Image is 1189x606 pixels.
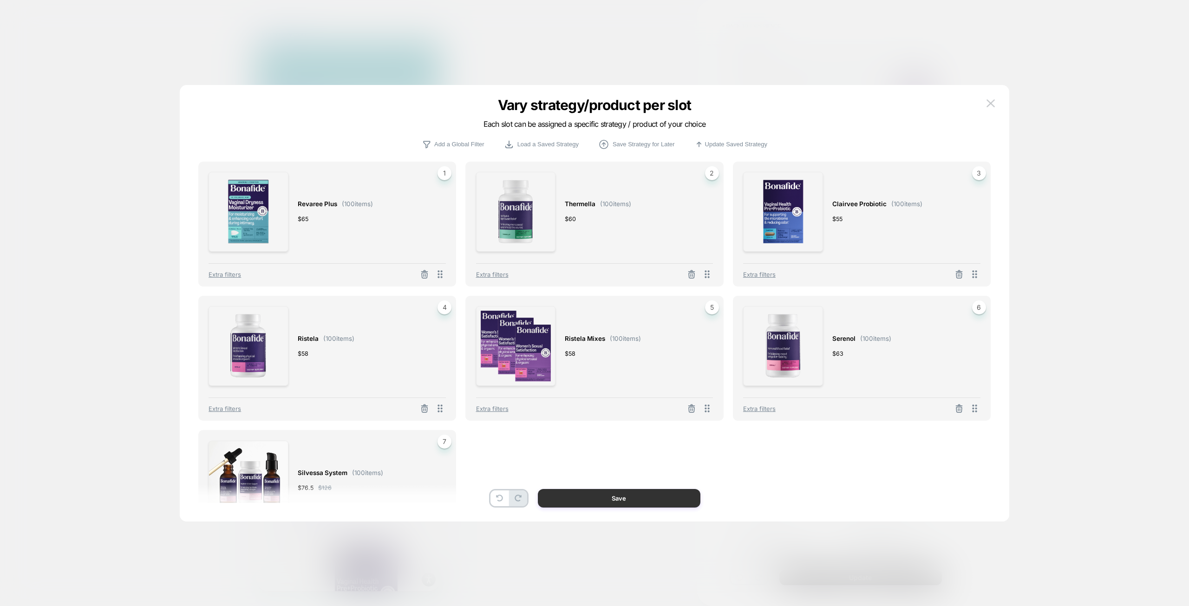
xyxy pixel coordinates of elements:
[37,270,184,280] p: Extra-strength vaginal dryness relief
[891,200,922,208] span: ( 100 items)
[860,335,891,342] span: ( 100 items)
[37,308,176,448] img: Thermella
[19,110,45,119] span: Back
[832,349,843,358] span: $ 63
[743,405,776,412] span: Extra filters
[37,308,184,489] a: Thermella Targeted [MEDICAL_DATA] relief Thermella®
[37,120,176,259] img: Revaree Plus
[37,289,184,300] p: Revaree® Plus
[692,139,770,150] button: Update Saved Strategy
[19,98,37,108] span: Shop
[705,141,767,148] p: Update Saved Strategy
[37,459,184,469] p: Targeted [MEDICAL_DATA] relief
[743,306,823,386] img: Bonafide_SER30DAYSTOCKB_Shopify_Cart_1.png
[743,172,823,252] img: Clairvee_1Month.png
[743,271,776,278] span: Extra filters
[37,478,184,489] p: Thermella®
[419,97,770,113] p: Vary strategy/product per slot
[832,199,887,209] span: Clairvee Probiotic
[832,214,843,224] span: $ 55
[19,98,46,108] a: Shop
[832,333,856,344] span: Serenol
[37,120,184,300] a: Revaree Plus Extra-strength vaginal dryness relief Revaree® Plus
